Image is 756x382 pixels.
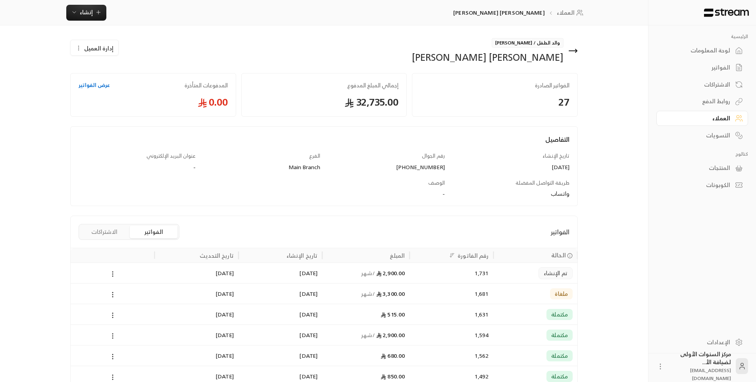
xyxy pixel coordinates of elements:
[656,334,748,350] a: الإعدادات
[551,311,568,318] span: مكتملة
[130,226,177,238] button: الفواتير
[666,46,730,54] div: لوحة المعلومات
[81,226,128,238] button: الاشتراكات
[250,96,399,108] span: 32,735.00
[542,151,569,160] span: تاريخ الإنشاء
[79,163,196,171] div: -
[243,304,317,324] div: [DATE]
[420,96,569,108] span: 27
[327,263,405,283] div: 2,900.00
[84,44,113,52] span: إدارة العميل
[452,163,569,171] div: [DATE]
[159,304,233,324] div: [DATE]
[656,43,748,58] a: لوحة المعلومات
[327,284,405,304] div: 3,300.00
[390,251,405,260] div: المبلغ
[327,304,405,324] div: 515.00
[458,251,489,260] div: رقم الفاتورة
[557,9,586,17] a: العملاء
[79,81,110,89] a: عرض الفواتير
[243,284,317,304] div: [DATE]
[159,284,233,304] div: [DATE]
[656,177,748,193] a: الكوبونات
[243,325,317,345] div: [DATE]
[666,181,730,189] div: الكوبونات
[412,51,564,64] div: [PERSON_NAME] [PERSON_NAME]
[656,77,748,92] a: الاشتراكات
[328,163,445,171] div: [PHONE_NUMBER]
[453,9,545,17] p: [PERSON_NAME] [PERSON_NAME]
[428,178,445,187] span: الوصف
[159,263,233,283] div: [DATE]
[71,40,118,56] button: إدارة العميل
[414,263,489,283] div: 1,731
[414,325,489,345] div: 1,594
[551,189,569,199] span: واتساب
[666,164,730,172] div: المنتجات
[361,268,375,278] span: / شهر
[70,73,236,117] a: المدفوعات المتأخرةعرض الفواتير0.00
[327,345,405,366] div: 680.00
[551,352,568,360] span: مكتملة
[516,178,569,187] span: طريقة التواصل المفضلة
[666,338,730,346] div: الإعدادات
[203,190,445,198] div: -
[361,330,375,340] span: / شهر
[361,289,375,299] span: / شهر
[66,5,106,21] button: إنشاء
[414,345,489,366] div: 1,562
[492,38,564,48] span: والد الطفل / [PERSON_NAME]
[422,151,445,160] span: رقم الجوال
[555,290,568,298] span: ملغاة
[159,345,233,366] div: [DATE]
[185,81,228,89] span: المدفوعات المتأخرة
[447,251,457,260] button: Sort
[327,325,405,345] div: 2,900.00
[414,304,489,324] div: 1,631
[243,345,317,366] div: [DATE]
[309,151,320,160] span: الفرع
[159,325,233,345] div: [DATE]
[287,251,317,260] div: تاريخ الإنشاء
[666,64,730,71] div: الفواتير
[550,227,569,237] span: الفواتير
[666,131,730,139] div: التسويات
[656,33,748,40] p: الرئيسية
[544,269,567,277] span: تم الإنشاء
[551,331,568,339] span: مكتملة
[80,7,93,17] span: إنشاء
[200,251,234,260] div: تاريخ التحديث
[666,97,730,105] div: روابط الدفع
[203,163,320,171] div: Main Branch
[79,96,228,108] span: 0.00
[545,134,569,145] span: التفاصيل
[656,160,748,176] a: المنتجات
[243,263,317,283] div: [DATE]
[250,81,399,89] span: إجمالي المبلغ المدفوع
[656,60,748,75] a: الفواتير
[666,81,730,89] div: الاشتراكات
[656,94,748,109] a: روابط الدفع
[453,9,586,17] nav: breadcrumb
[656,127,748,143] a: التسويات
[414,284,489,304] div: 1,681
[703,8,750,17] img: Logo
[420,81,569,89] span: الفواتير الصادرة
[551,372,568,380] span: مكتملة
[551,251,566,259] span: الحالة
[656,111,748,126] a: العملاء
[669,350,731,382] div: مركز السنوات الأولى لضيافة الأ...
[146,151,196,160] span: عنوان البريد الإلكتروني
[656,151,748,157] p: كتالوج
[666,114,730,122] div: العملاء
